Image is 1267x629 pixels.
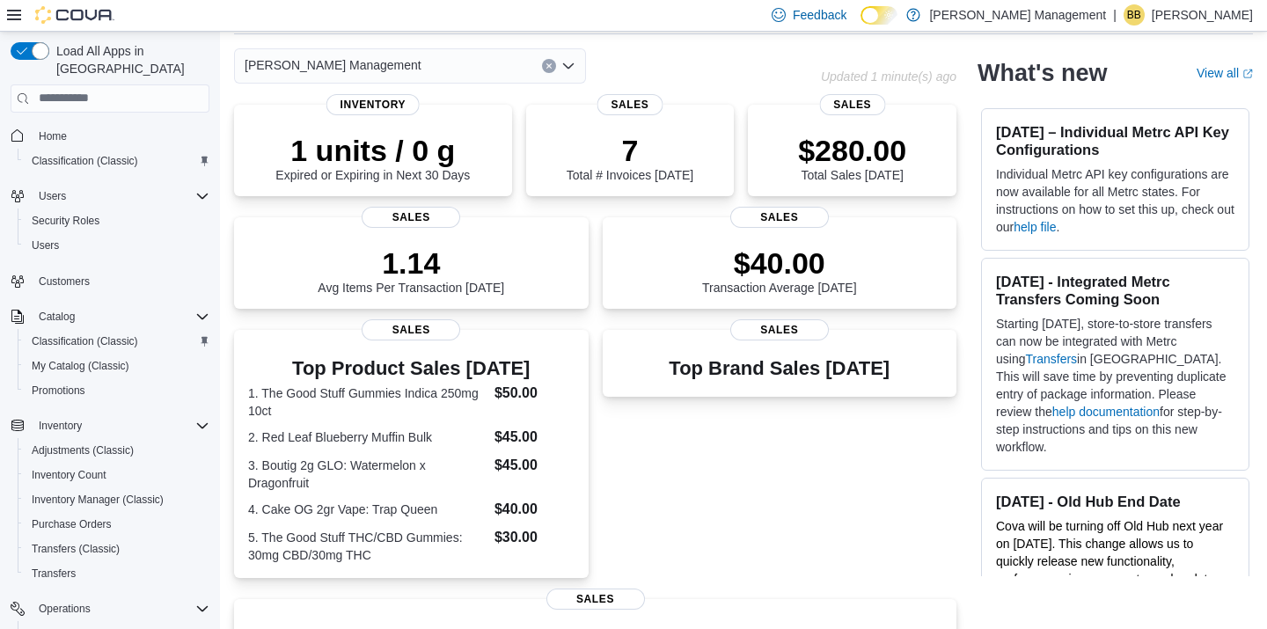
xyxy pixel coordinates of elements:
h2: What's new [978,59,1107,87]
div: Brandon Boushie [1124,4,1145,26]
span: My Catalog (Classic) [32,359,129,373]
span: Inventory Count [25,464,209,486]
p: Starting [DATE], store-to-store transfers can now be integrated with Metrc using in [GEOGRAPHIC_D... [996,315,1234,456]
span: Home [32,125,209,147]
p: Individual Metrc API key configurations are now available for all Metrc states. For instructions ... [996,165,1234,236]
span: Load All Apps in [GEOGRAPHIC_DATA] [49,42,209,77]
button: Promotions [18,378,216,403]
button: Operations [32,598,98,619]
button: Inventory Manager (Classic) [18,487,216,512]
button: Transfers [18,561,216,586]
button: Users [32,186,73,207]
span: Inventory [39,419,82,433]
p: Updated 1 minute(s) ago [821,69,956,84]
span: Inventory [326,94,420,115]
button: Users [18,233,216,258]
button: Inventory [4,413,216,438]
button: Classification (Classic) [18,329,216,354]
a: My Catalog (Classic) [25,355,136,377]
span: Dark Mode [861,25,861,26]
span: Purchase Orders [32,517,112,531]
span: Customers [32,270,209,292]
button: Security Roles [18,208,216,233]
button: Customers [4,268,216,294]
p: | [1113,4,1117,26]
a: Transfers (Classic) [25,538,127,560]
input: Dark Mode [861,6,897,25]
span: Sales [730,319,829,340]
span: [PERSON_NAME] Management [245,55,421,76]
a: Classification (Classic) [25,331,145,352]
button: Catalog [32,306,82,327]
a: View allExternal link [1197,66,1253,80]
dt: 5. The Good Stuff THC/CBD Gummies: 30mg CBD/30mg THC [248,529,487,564]
dd: $45.00 [494,427,575,448]
span: Adjustments (Classic) [32,443,134,457]
dd: $50.00 [494,383,575,404]
span: Inventory Manager (Classic) [25,489,209,510]
dd: $45.00 [494,455,575,476]
dt: 4. Cake OG 2gr Vape: Trap Queen [248,501,487,518]
span: Sales [362,319,460,340]
p: $40.00 [702,245,857,281]
dd: $30.00 [494,527,575,548]
button: Transfers (Classic) [18,537,216,561]
a: Users [25,235,66,256]
span: Operations [39,602,91,616]
dt: 2. Red Leaf Blueberry Muffin Bulk [248,428,487,446]
span: Sales [597,94,663,115]
a: Transfers [25,563,83,584]
span: Promotions [25,380,209,401]
a: Inventory Manager (Classic) [25,489,171,510]
button: Classification (Classic) [18,149,216,173]
span: Sales [730,207,829,228]
p: 7 [567,133,693,168]
a: Purchase Orders [25,514,119,535]
div: Expired or Expiring in Next 30 Days [275,133,470,182]
span: Security Roles [25,210,209,231]
button: Catalog [4,304,216,329]
span: Inventory Manager (Classic) [32,493,164,507]
span: Adjustments (Classic) [25,440,209,461]
button: Open list of options [561,59,575,73]
button: Purchase Orders [18,512,216,537]
a: Promotions [25,380,92,401]
a: Transfers [1025,352,1077,366]
span: Inventory [32,415,209,436]
dt: 3. Boutig 2g GLO: Watermelon x Dragonfruit [248,457,487,492]
span: Users [32,186,209,207]
span: Transfers [25,563,209,584]
span: Sales [819,94,885,115]
span: BB [1127,4,1141,26]
button: Users [4,184,216,208]
span: Customers [39,274,90,289]
a: Classification (Classic) [25,150,145,172]
dd: $40.00 [494,499,575,520]
span: Security Roles [32,214,99,228]
span: Catalog [32,306,209,327]
span: Promotions [32,384,85,398]
span: Classification (Classic) [32,154,138,168]
span: Sales [362,207,460,228]
img: Cova [35,6,114,24]
svg: External link [1242,69,1253,79]
a: help file [1014,220,1056,234]
a: Customers [32,271,97,292]
span: Purchase Orders [25,514,209,535]
p: [PERSON_NAME] [1152,4,1253,26]
span: Sales [546,589,645,610]
a: help documentation [1052,405,1160,419]
dt: 1. The Good Stuff Gummies Indica 250mg 10ct [248,384,487,420]
div: Transaction Average [DATE] [702,245,857,295]
div: Total Sales [DATE] [798,133,906,182]
button: Inventory [32,415,89,436]
button: My Catalog (Classic) [18,354,216,378]
h3: Top Product Sales [DATE] [248,358,575,379]
a: Home [32,126,74,147]
span: Operations [32,598,209,619]
button: Clear input [542,59,556,73]
span: Home [39,129,67,143]
span: Users [39,189,66,203]
button: Inventory Count [18,463,216,487]
span: Inventory Count [32,468,106,482]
